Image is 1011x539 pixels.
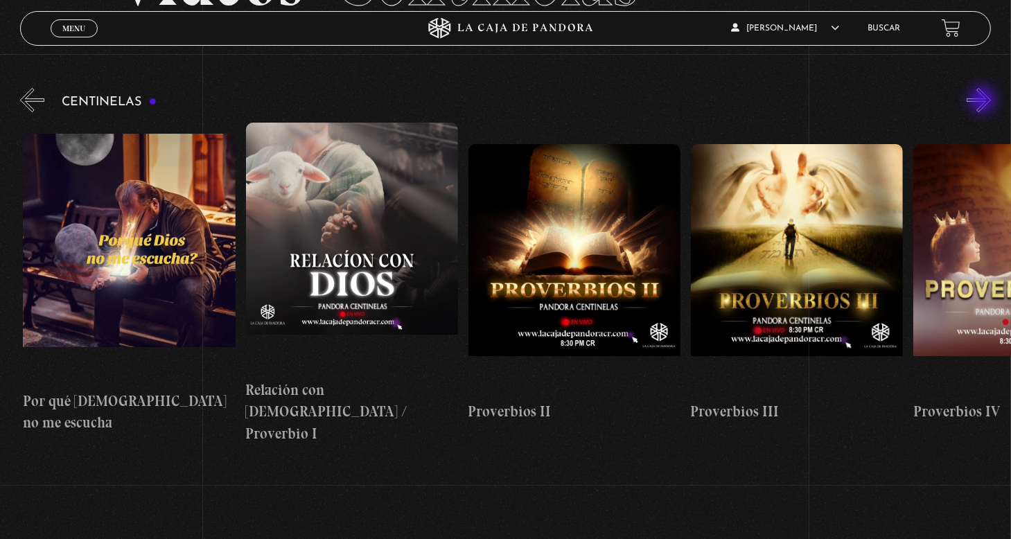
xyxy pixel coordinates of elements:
h4: Por qué [DEMOGRAPHIC_DATA] no me escucha [23,390,235,434]
button: Previous [20,88,44,112]
a: Proverbios II [468,123,680,445]
a: View your shopping cart [942,19,960,37]
a: Por qué [DEMOGRAPHIC_DATA] no me escucha [23,123,235,445]
a: Proverbios III [691,123,903,445]
a: Relación con [DEMOGRAPHIC_DATA] / Proverbio I [246,123,458,445]
button: Next [967,88,991,112]
span: Menu [62,24,85,33]
h4: Relación con [DEMOGRAPHIC_DATA] / Proverbio I [246,379,458,445]
a: Buscar [868,24,900,33]
h4: Proverbios III [691,400,903,423]
span: [PERSON_NAME] [731,24,839,33]
h3: Centinelas [62,96,157,109]
span: Cerrar [58,35,91,45]
h4: Proverbios II [468,400,680,423]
